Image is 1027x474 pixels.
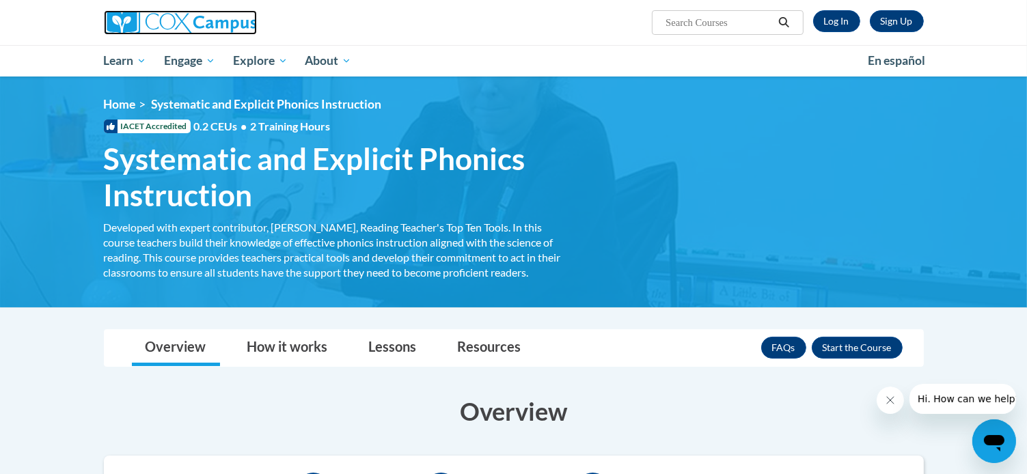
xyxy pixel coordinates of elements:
[233,53,288,69] span: Explore
[813,10,860,32] a: Log In
[305,53,351,69] span: About
[296,45,360,76] a: About
[812,337,903,359] button: Enroll
[155,45,224,76] a: Engage
[164,53,215,69] span: Engage
[152,97,382,111] span: Systematic and Explicit Phonics Instruction
[234,330,342,366] a: How it works
[870,10,924,32] a: Register
[761,337,806,359] a: FAQs
[104,141,575,213] span: Systematic and Explicit Phonics Instruction
[355,330,430,366] a: Lessons
[104,394,924,428] h3: Overview
[8,10,111,20] span: Hi. How can we help?
[104,97,136,111] a: Home
[868,53,925,68] span: En español
[664,14,773,31] input: Search Courses
[859,46,934,75] a: En español
[972,419,1016,463] iframe: Button to launch messaging window
[224,45,297,76] a: Explore
[104,10,257,35] img: Cox Campus
[103,53,146,69] span: Learn
[104,220,575,280] div: Developed with expert contributor, [PERSON_NAME], Reading Teacher's Top Ten Tools. In this course...
[83,45,944,76] div: Main menu
[773,14,794,31] button: Search
[444,330,535,366] a: Resources
[104,120,191,133] span: IACET Accredited
[877,387,904,414] iframe: Close message
[132,330,220,366] a: Overview
[909,384,1016,414] iframe: Message from company
[95,45,156,76] a: Learn
[104,10,364,35] a: Cox Campus
[194,119,331,134] span: 0.2 CEUs
[251,120,331,133] span: 2 Training Hours
[241,120,247,133] span: •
